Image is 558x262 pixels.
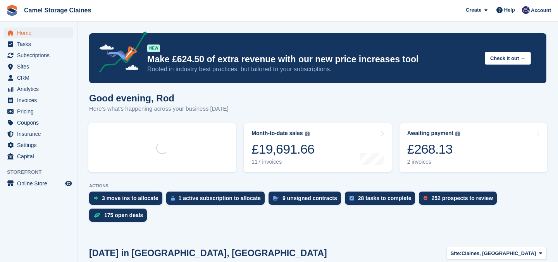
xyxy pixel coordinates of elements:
[407,141,460,157] div: £268.13
[419,192,501,209] a: 252 prospects to review
[455,132,460,136] img: icon-info-grey-7440780725fd019a000dd9b08b2336e03edf1995a4989e88bcd33f0948082b44.svg
[424,196,427,200] img: prospect-51fa495bee0391a8d652442698ab0144808aea92771e9ea1ae160a38d050c398.svg
[4,128,73,139] a: menu
[407,159,460,165] div: 2 invoices
[451,250,462,257] span: Site:
[4,178,73,189] a: menu
[504,6,515,14] span: Help
[4,106,73,117] a: menu
[305,132,310,136] img: icon-info-grey-7440780725fd019a000dd9b08b2336e03edf1995a4989e88bcd33f0948082b44.svg
[4,117,73,128] a: menu
[400,123,547,172] a: Awaiting payment £268.13 2 invoices
[251,130,303,137] div: Month-to-date sales
[4,84,73,94] a: menu
[4,95,73,106] a: menu
[4,27,73,38] a: menu
[179,195,261,201] div: 1 active subscription to allocate
[17,84,64,94] span: Analytics
[21,4,94,17] a: Camel Storage Claines
[89,248,327,259] h2: [DATE] in [GEOGRAPHIC_DATA], [GEOGRAPHIC_DATA]
[17,61,64,72] span: Sites
[4,39,73,50] a: menu
[6,5,18,16] img: stora-icon-8386f47178a22dfd0bd8f6a31ec36ba5ce8667c1dd55bd0f319d3a0aa187defe.svg
[531,7,551,14] span: Account
[7,168,77,176] span: Storefront
[89,104,229,113] p: Here's what's happening across your business [DATE]
[147,54,479,65] p: Make £624.50 of extra revenue with our new price increases tool
[89,93,229,103] h1: Good evening, Rod
[147,45,160,52] div: NEW
[345,192,419,209] a: 28 tasks to complete
[244,123,391,172] a: Month-to-date sales £19,691.66 117 invoices
[64,179,73,188] a: Preview store
[17,95,64,106] span: Invoices
[431,195,493,201] div: 252 prospects to review
[89,192,166,209] a: 3 move ins to allocate
[89,209,151,226] a: 175 open deals
[4,50,73,61] a: menu
[358,195,412,201] div: 28 tasks to complete
[17,178,64,189] span: Online Store
[17,117,64,128] span: Coupons
[4,61,73,72] a: menu
[269,192,345,209] a: 9 unsigned contracts
[104,212,143,218] div: 175 open deals
[89,183,546,188] p: ACTIONS
[4,72,73,83] a: menu
[93,31,147,75] img: price-adjustments-announcement-icon-8257ccfd72463d97f412b2fc003d46551f7dbcb40ab6d574587a9cd5c0d94...
[17,140,64,151] span: Settings
[17,128,64,139] span: Insurance
[251,159,314,165] div: 117 invoices
[485,52,531,65] button: Check it out →
[171,196,175,201] img: active_subscription_to_allocate_icon-d502201f5373d7db506a760aba3b589e785aa758c864c3986d89f69b8ff3...
[462,250,536,257] span: Claines, [GEOGRAPHIC_DATA]
[4,140,73,151] a: menu
[94,196,98,200] img: move_ins_to_allocate_icon-fdf77a2bb77ea45bf5b3d319d69a93e2d87916cf1d5bf7949dd705db3b84f3ca.svg
[17,151,64,162] span: Capital
[4,151,73,162] a: menu
[282,195,337,201] div: 9 unsigned contracts
[17,39,64,50] span: Tasks
[273,196,279,200] img: contract_signature_icon-13c848040528278c33f63329250d36e43548de30e8caae1d1a13099fd9432cc5.svg
[17,27,64,38] span: Home
[147,65,479,74] p: Rooted in industry best practices, but tailored to your subscriptions.
[102,195,158,201] div: 3 move ins to allocate
[17,106,64,117] span: Pricing
[446,247,546,260] button: Site: Claines, [GEOGRAPHIC_DATA]
[94,212,100,218] img: deal-1b604bf984904fb50ccaf53a9ad4b4a5d6e5aea283cecdc64d6e3604feb123c2.svg
[407,130,454,137] div: Awaiting payment
[350,196,354,200] img: task-75834270c22a3079a89374b754ae025e5fb1db73e45f91037f5363f120a921f8.svg
[251,141,314,157] div: £19,691.66
[466,6,481,14] span: Create
[522,6,530,14] img: Rod
[166,192,269,209] a: 1 active subscription to allocate
[17,50,64,61] span: Subscriptions
[17,72,64,83] span: CRM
